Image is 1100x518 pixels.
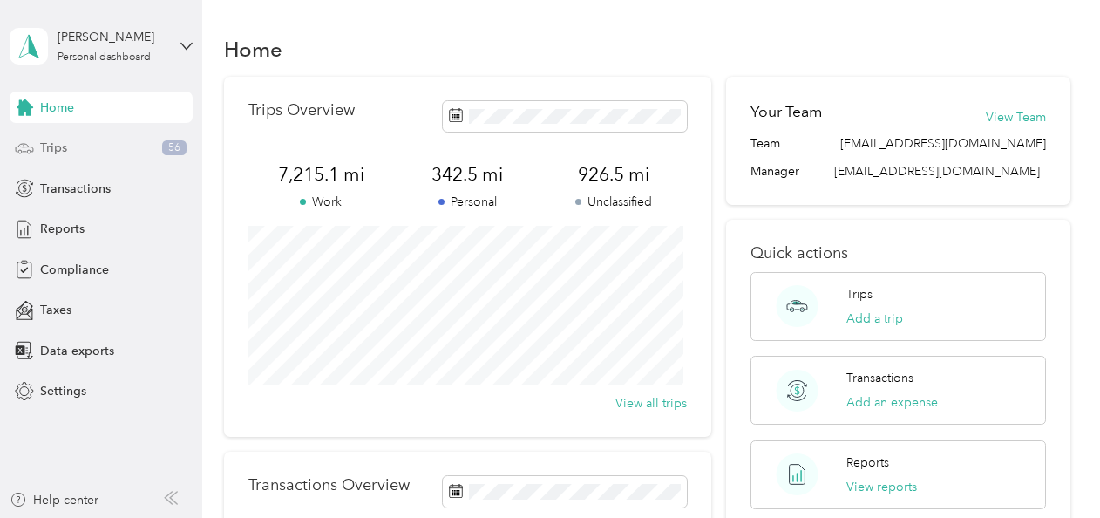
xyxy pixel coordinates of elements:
p: Work [248,193,395,211]
span: Trips [40,139,67,157]
span: [EMAIL_ADDRESS][DOMAIN_NAME] [840,134,1046,153]
span: Settings [40,382,86,400]
span: 7,215.1 mi [248,162,395,187]
p: Transactions [846,369,913,387]
button: View all trips [615,394,687,412]
span: Manager [750,162,799,181]
span: 926.5 mi [540,162,687,187]
p: Personal [394,193,540,211]
div: [PERSON_NAME] [58,28,166,46]
button: View Team [986,108,1046,126]
span: Compliance [40,261,109,279]
h2: Your Team [750,101,822,123]
span: Data exports [40,342,114,360]
iframe: Everlance-gr Chat Button Frame [1002,420,1100,518]
span: Team [750,134,780,153]
button: View reports [846,478,917,496]
span: Reports [40,220,85,238]
h1: Home [224,40,282,58]
span: 56 [162,140,187,156]
p: Unclassified [540,193,687,211]
p: Trips Overview [248,101,355,119]
span: 342.5 mi [394,162,540,187]
p: Quick actions [750,244,1045,262]
div: Personal dashboard [58,52,151,63]
span: Home [40,99,74,117]
button: Help center [10,491,98,509]
button: Add an expense [846,393,938,412]
button: Add a trip [846,310,903,328]
span: Taxes [40,301,71,319]
p: Transactions Overview [248,476,410,494]
span: [EMAIL_ADDRESS][DOMAIN_NAME] [834,164,1040,179]
p: Reports [846,453,889,472]
span: Transactions [40,180,111,198]
p: Trips [846,285,873,303]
